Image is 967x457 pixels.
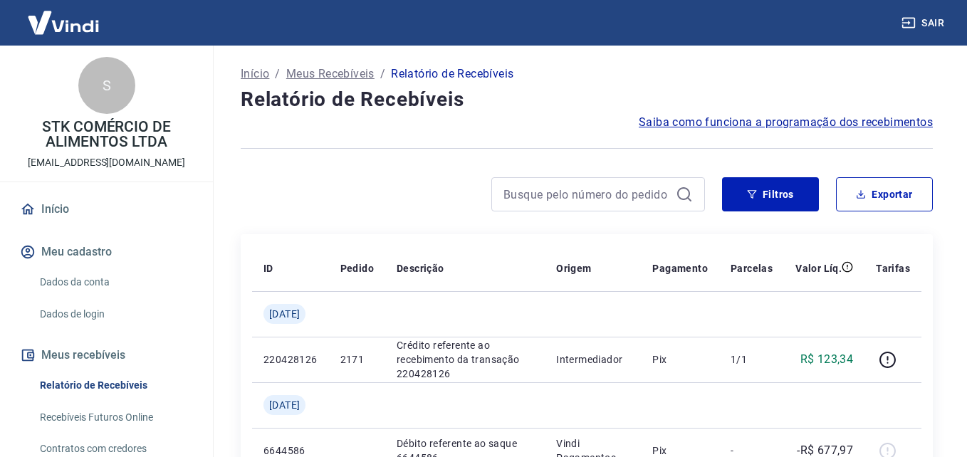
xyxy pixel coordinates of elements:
p: Pagamento [652,261,708,275]
a: Saiba como funciona a programação dos recebimentos [639,114,933,131]
a: Relatório de Recebíveis [34,371,196,400]
button: Meu cadastro [17,236,196,268]
p: STK COMÉRCIO DE ALIMENTOS LTDA [11,120,202,149]
p: Parcelas [731,261,773,275]
a: Dados da conta [34,268,196,297]
p: ID [263,261,273,275]
p: Origem [556,261,591,275]
p: / [380,65,385,83]
span: [DATE] [269,398,300,412]
button: Sair [899,10,950,36]
input: Busque pelo número do pedido [503,184,670,205]
p: [EMAIL_ADDRESS][DOMAIN_NAME] [28,155,185,170]
p: Descrição [397,261,444,275]
button: Meus recebíveis [17,340,196,371]
p: Pix [652,352,708,367]
span: [DATE] [269,307,300,321]
a: Dados de login [34,300,196,329]
p: 2171 [340,352,374,367]
img: Vindi [17,1,110,44]
p: Relatório de Recebíveis [391,65,513,83]
p: Tarifas [876,261,910,275]
button: Filtros [722,177,819,211]
p: Crédito referente ao recebimento da transação 220428126 [397,338,533,381]
p: 220428126 [263,352,318,367]
p: Valor Líq. [795,261,842,275]
p: R$ 123,34 [800,351,854,368]
p: Intermediador [556,352,629,367]
p: 1/1 [731,352,773,367]
a: Meus Recebíveis [286,65,375,83]
div: S [78,57,135,114]
button: Exportar [836,177,933,211]
h4: Relatório de Recebíveis [241,85,933,114]
p: Pedido [340,261,374,275]
a: Início [17,194,196,225]
a: Início [241,65,269,83]
a: Recebíveis Futuros Online [34,403,196,432]
p: / [275,65,280,83]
